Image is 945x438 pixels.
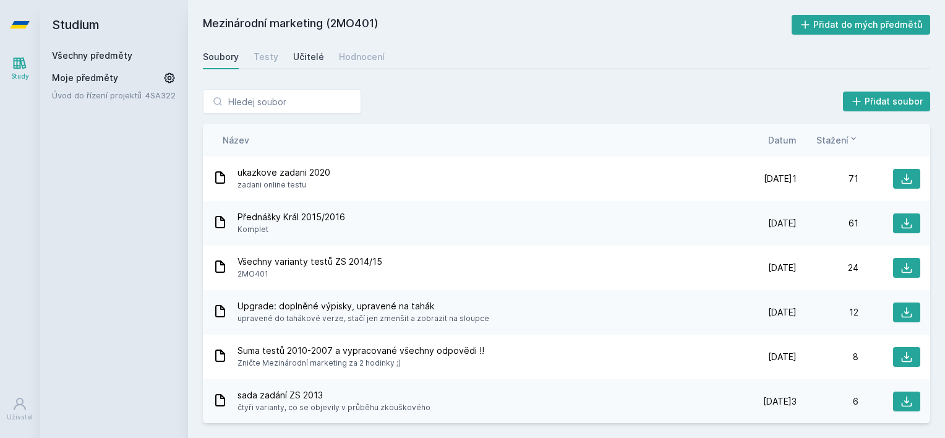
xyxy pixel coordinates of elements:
span: Stažení [816,134,849,147]
span: Suma testů 2010-2007 a vypracované všechny odpovědi !! [237,345,484,357]
span: upravené do tahákové verze, stačí jen zmenšit a zobrazit na sloupce [237,312,489,325]
span: [DATE] [768,262,797,274]
input: Hledej soubor [203,89,361,114]
div: 24 [797,262,858,274]
span: Přednášky Král 2015/2016 [237,211,345,223]
span: [DATE] [768,306,797,319]
div: Study [11,72,29,81]
span: ukazkove zadani 2020 [237,166,330,179]
button: Přidat soubor [843,92,931,111]
div: 12 [797,306,858,319]
a: Učitelé [293,45,324,69]
span: [DATE]3 [763,395,797,408]
span: [DATE]1 [764,173,797,185]
a: Soubory [203,45,239,69]
div: Soubory [203,51,239,63]
a: Úvod do řízení projektů [52,89,145,101]
a: 4SA322 [145,90,176,100]
span: Upgrade: doplněné výpisky, upravené na tahák [237,300,489,312]
span: [DATE] [768,351,797,363]
span: zadani online testu [237,179,330,191]
span: Zničte Mezinárodní marketing za 2 hodinky ;) [237,357,484,369]
div: Uživatel [7,413,33,422]
a: Všechny předměty [52,50,132,61]
span: [DATE] [768,217,797,230]
div: Testy [254,51,278,63]
a: Uživatel [2,390,37,428]
button: Přidat do mých předmětů [792,15,931,35]
a: Hodnocení [339,45,385,69]
div: 71 [797,173,858,185]
button: Stažení [816,134,858,147]
span: 2MO401 [237,268,382,280]
div: 6 [797,395,858,408]
div: 61 [797,217,858,230]
button: Název [223,134,249,147]
a: Testy [254,45,278,69]
button: Datum [768,134,797,147]
span: sada zadání ZS 2013 [237,389,430,401]
h2: Mezinárodní marketing (2MO401) [203,15,792,35]
a: Study [2,49,37,87]
span: Všechny varianty testů ZS 2014/15 [237,255,382,268]
span: Komplet [237,223,345,236]
div: Učitelé [293,51,324,63]
div: 8 [797,351,858,363]
span: čtyři varianty, co se objevily v průběhu zkouškového [237,401,430,414]
span: Moje předměty [52,72,118,84]
div: Hodnocení [339,51,385,63]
